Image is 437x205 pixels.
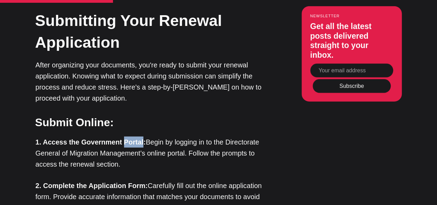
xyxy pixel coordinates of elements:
[36,138,146,146] strong: 1. Access the Government Portal:
[313,79,391,93] button: Subscribe
[35,116,114,129] strong: Submit Online:
[36,59,267,104] p: After organizing your documents, you're ready to submit your renewal application. Knowing what to...
[310,14,393,18] small: Newsletter
[36,182,148,189] strong: 2. Complete the Application Form:
[310,64,393,77] input: Your email address
[35,12,222,51] strong: Submitting Your Renewal Application
[36,137,267,170] p: Begin by logging in to the Directorate General of Migration Management’s online portal. Follow th...
[310,22,393,60] h3: Get all the latest posts delivered straight to your inbox.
